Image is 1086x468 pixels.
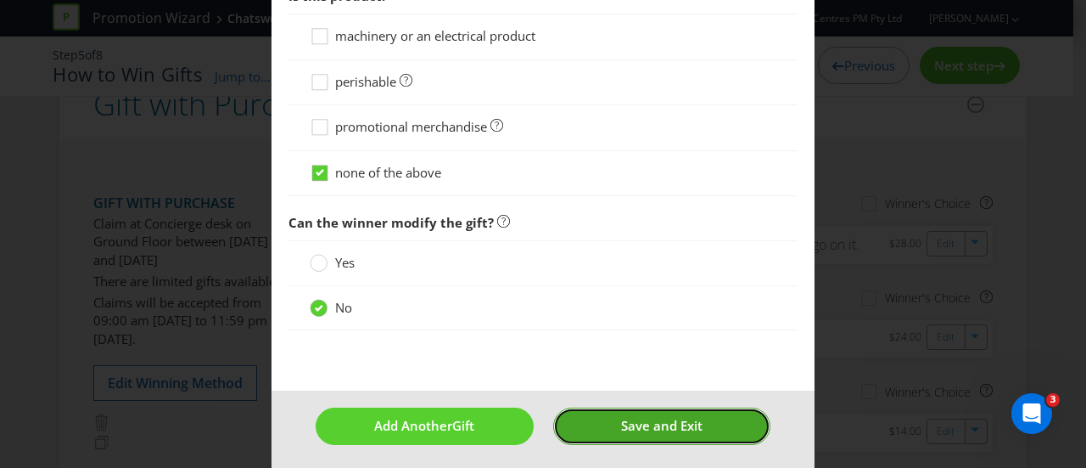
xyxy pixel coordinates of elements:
[288,214,494,231] span: Can the winner modify the gift?
[621,417,703,434] span: Save and Exit
[335,164,441,181] span: none of the above
[335,118,487,135] span: promotional merchandise
[335,299,352,316] span: No
[1011,393,1052,434] iframe: Intercom live chat
[316,408,534,444] button: Add AnotherGift
[335,27,535,44] span: machinery or an electrical product
[335,254,355,271] span: Yes
[374,417,452,434] span: Add Another
[335,73,396,90] span: perishable
[452,417,474,434] span: Gift
[1046,393,1060,407] span: 3
[553,408,771,444] button: Save and Exit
